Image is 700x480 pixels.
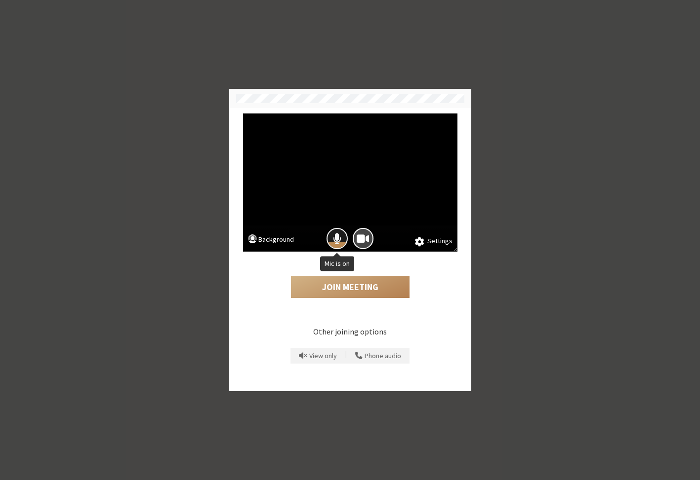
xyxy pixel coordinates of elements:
button: Mic is on [327,228,348,249]
span: Phone audio [365,352,401,360]
button: Settings [415,236,452,247]
button: Background [248,234,294,247]
p: Other joining options [243,326,457,337]
span: View only [309,352,337,360]
button: Prevent echo when there is already an active mic and speaker in the room. [295,348,340,364]
button: Camera is on [353,228,374,249]
span: | [345,349,347,362]
button: Use your phone for mic and speaker while you view the meeting on this device. [352,348,405,364]
button: Join Meeting [291,276,410,298]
